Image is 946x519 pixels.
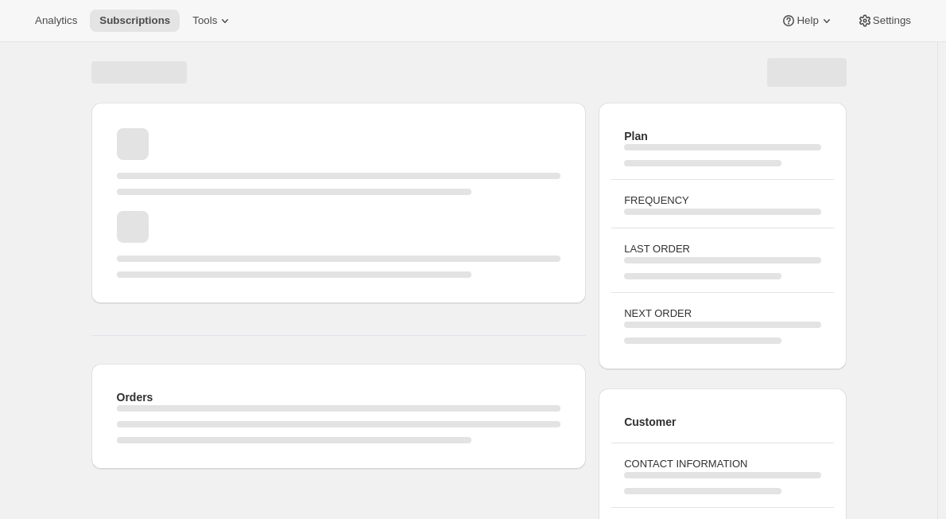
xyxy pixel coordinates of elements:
[90,10,180,32] button: Subscriptions
[797,14,818,27] span: Help
[624,414,820,430] h2: Customer
[624,128,820,144] h2: Plan
[117,389,561,405] h2: Orders
[624,456,820,472] h3: CONTACT INFORMATION
[847,10,921,32] button: Settings
[624,306,820,322] h3: NEXT ORDER
[35,14,77,27] span: Analytics
[873,14,911,27] span: Settings
[183,10,242,32] button: Tools
[25,10,87,32] button: Analytics
[771,10,843,32] button: Help
[99,14,170,27] span: Subscriptions
[624,241,820,257] h3: LAST ORDER
[624,193,820,209] h3: FREQUENCY
[192,14,217,27] span: Tools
